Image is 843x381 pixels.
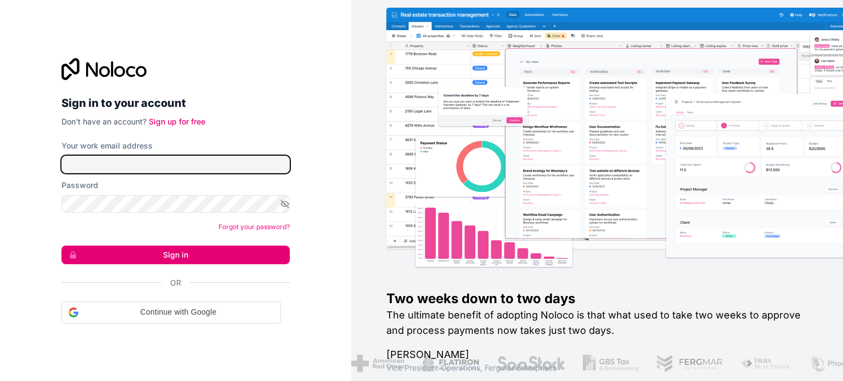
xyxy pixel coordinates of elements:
[61,195,290,213] input: Password
[386,290,808,308] h1: Two weeks down to two days
[170,277,181,288] span: Or
[61,117,147,126] span: Don't have an account?
[61,140,153,151] label: Your work email address
[218,223,290,231] a: Forgot your password?
[61,93,290,113] h2: Sign in to your account
[61,180,98,191] label: Password
[149,117,205,126] a: Sign up for free
[386,362,808,373] h1: Vice President Operations , Fergmar Enterprises
[386,347,808,362] h1: [PERSON_NAME]
[61,302,281,323] div: Continue with Google
[335,355,388,372] img: /assets/american-red-cross-BAupjrZR.png
[61,156,290,173] input: Email address
[61,246,290,264] button: Sign in
[83,306,274,318] span: Continue with Google
[386,308,808,338] h2: The ultimate benefit of adopting Noloco is that what used to take two weeks to approve and proces...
